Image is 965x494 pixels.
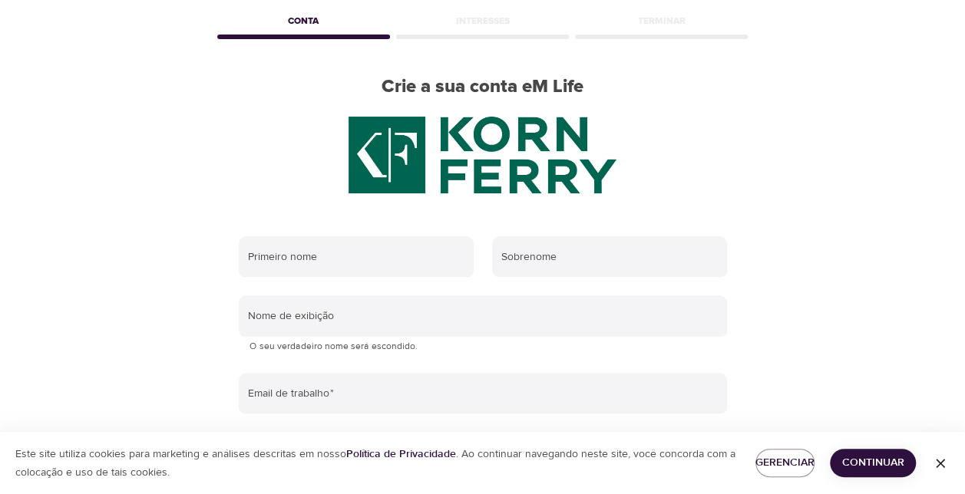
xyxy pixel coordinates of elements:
span: Gerenciar [768,453,803,473]
button: Gerenciar [755,449,815,477]
span: Continuar [842,453,904,473]
p: O seu verdadeiro nome será escondido. [250,339,716,354]
img: KF%20green%20logo%202.20.2025.png [349,117,617,193]
a: Política de Privacidade [346,447,456,461]
button: Continuar [830,449,916,477]
h2: Crie a sua conta eM Life [214,76,752,98]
